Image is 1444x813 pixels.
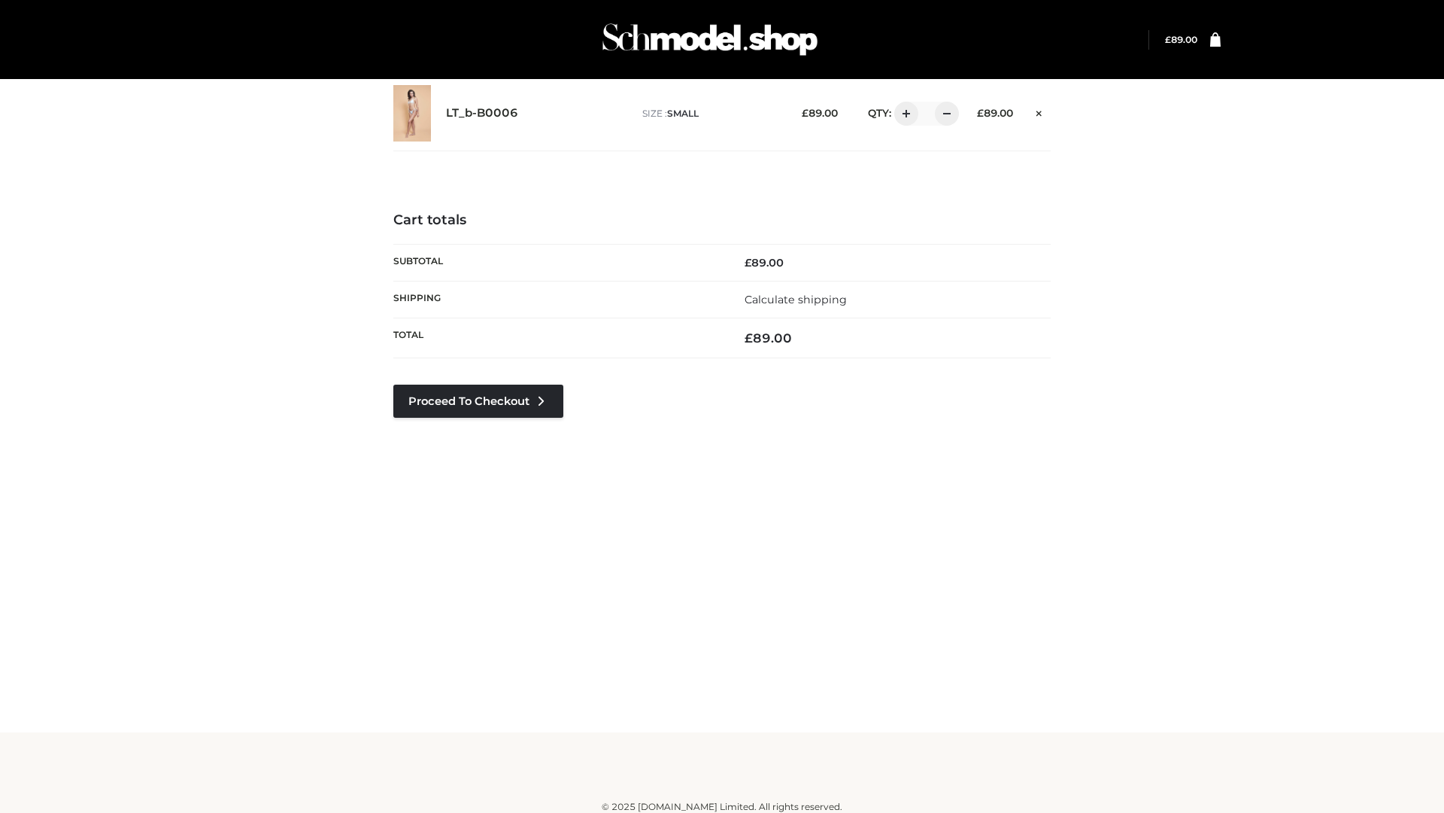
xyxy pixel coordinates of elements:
h4: Cart totals [393,212,1051,229]
span: £ [802,107,808,119]
span: £ [745,256,751,269]
a: Remove this item [1028,102,1051,121]
a: Proceed to Checkout [393,385,563,418]
th: Shipping [393,281,722,318]
bdi: 89.00 [1165,34,1197,45]
div: QTY: [853,102,954,126]
span: £ [1165,34,1171,45]
bdi: 89.00 [802,107,838,119]
a: Calculate shipping [745,293,847,306]
a: LT_b-B0006 [446,106,518,120]
a: £89.00 [1165,34,1197,45]
bdi: 89.00 [745,256,784,269]
img: Schmodel Admin 964 [597,10,823,69]
bdi: 89.00 [977,107,1013,119]
th: Total [393,318,722,358]
p: size : [642,107,778,120]
span: SMALL [667,108,699,119]
th: Subtotal [393,244,722,281]
span: £ [977,107,984,119]
bdi: 89.00 [745,330,792,346]
span: £ [745,330,753,346]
